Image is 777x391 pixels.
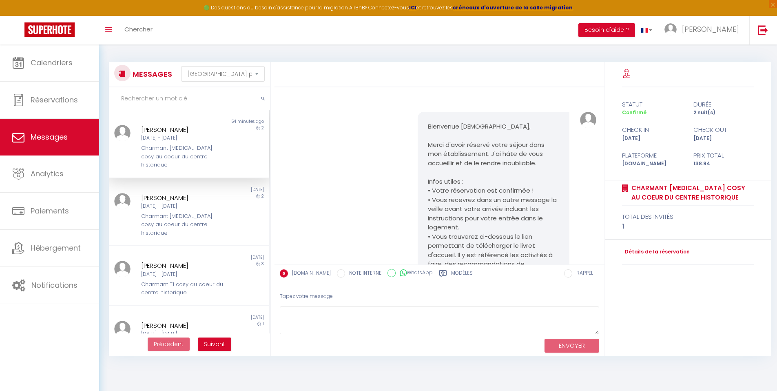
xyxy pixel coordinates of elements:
a: ... [PERSON_NAME] [658,16,749,44]
div: check in [617,125,688,135]
span: • Vous recevrez dans un autre message la veille avant votre arrivée incluant les instructions pou... [428,195,558,232]
div: durée [688,100,759,109]
div: 54 minutes ago [189,118,269,125]
img: Super Booking [24,22,75,37]
div: 1 [622,222,755,231]
div: Plateforme [617,151,688,160]
div: [PERSON_NAME] [141,125,224,135]
div: 2 nuit(s) [688,109,759,117]
div: [DATE] - [DATE] [141,271,224,278]
span: Calendriers [31,58,73,68]
span: 2 [261,125,264,131]
div: statut [617,100,688,109]
div: [PERSON_NAME] [141,261,224,271]
div: [DATE] [189,314,269,321]
label: WhatsApp [396,269,433,278]
img: logout [758,25,768,35]
div: [DATE] [617,135,688,142]
span: Messages [31,132,68,142]
span: Infos utiles : [428,177,463,186]
button: Besoin d'aide ? [578,23,635,37]
span: • Votre réservation est confirmée ! [428,186,533,195]
label: [DOMAIN_NAME] [288,269,331,278]
div: Charmant T1 cosy au coeur du centre historique [141,280,224,297]
div: [DATE] [688,135,759,142]
span: Paiements [31,206,69,216]
div: Charmant [MEDICAL_DATA] cosy au coeur du centre historique [141,212,224,237]
span: Réservations [31,95,78,105]
img: ... [580,112,596,128]
button: ENVOYER [545,339,599,353]
div: 138.94 [688,160,759,168]
span: Chercher [124,25,153,33]
a: Détails de la réservation [622,248,690,256]
a: Chercher [118,16,159,44]
span: [PERSON_NAME] [682,24,739,34]
img: ... [114,321,131,337]
span: • Vous trouverez ci-dessous le lien permettant de télécharger le livret d'accueil. Il y est référ... [428,232,554,287]
h3: MESSAGES [131,65,172,83]
span: Suivant [204,340,225,348]
div: [PERSON_NAME] [141,321,224,331]
button: Previous [148,338,190,351]
button: Next [198,338,231,351]
div: total des invités [622,212,755,222]
img: ... [664,23,677,36]
img: ... [114,125,131,141]
span: Confirmé [622,109,646,116]
span: 1 [263,321,264,327]
div: Tapez votre message [280,287,599,307]
div: check out [688,125,759,135]
span: Notifications [31,280,77,290]
input: Rechercher un mot clé [109,87,270,110]
span: Analytics [31,169,64,179]
a: ICI [409,4,416,11]
span: 3 [261,261,264,267]
div: [DATE] [189,254,269,261]
div: Prix total [688,151,759,160]
span: 2 [261,193,264,199]
span: Hébergement [31,243,81,253]
div: Charmant [MEDICAL_DATA] cosy au coeur du centre historique [141,144,224,169]
div: [DATE] - [DATE] [141,330,224,338]
label: NOTE INTERNE [345,269,381,278]
span: Bienvenue [DEMOGRAPHIC_DATA] [428,122,529,131]
div: [DATE] [189,187,269,193]
img: ... [114,261,131,277]
a: Charmant [MEDICAL_DATA] cosy au coeur du centre historique [629,183,755,202]
div: [DATE] - [DATE] [141,202,224,210]
label: RAPPEL [572,269,593,278]
span: Merci d'avoir réservé votre séjour dans mon établissement. J'ai hâte de vous accueillir et de le ... [428,140,546,167]
a: créneaux d'ouverture de la salle migration [453,4,573,11]
div: [DOMAIN_NAME] [617,160,688,168]
span: , [529,122,531,131]
div: [DATE] - [DATE] [141,134,224,142]
div: [PERSON_NAME] [141,193,224,203]
label: Modèles [451,269,473,280]
img: ... [114,193,131,209]
span: Précédent [154,340,184,348]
